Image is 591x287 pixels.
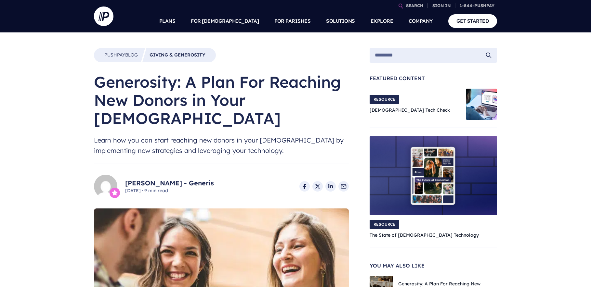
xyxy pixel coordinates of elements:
span: Featured Content [370,76,497,81]
a: PushpayBlog [104,52,138,58]
a: FOR PARISHES [274,10,310,32]
span: You May Also Like [370,263,497,268]
a: [PERSON_NAME] - Generis [125,179,214,188]
span: RESOURCE [370,220,399,229]
span: RESOURCE [370,95,399,104]
a: FOR [DEMOGRAPHIC_DATA] [191,10,259,32]
a: [DEMOGRAPHIC_DATA] Tech Check [370,107,450,113]
span: Pushpay [104,52,125,58]
a: Giving & Generosity [150,52,205,58]
span: [DATE] 9 min read [125,188,214,194]
img: Jim Sheppard - Generis [94,175,117,198]
a: COMPANY [409,10,433,32]
span: · [142,188,143,193]
a: EXPLORE [371,10,393,32]
a: PLANS [159,10,176,32]
span: Learn how you can start reaching new donors in your [DEMOGRAPHIC_DATA] by implementing new strate... [94,135,349,156]
a: SOLUTIONS [326,10,355,32]
a: GET STARTED [448,14,497,28]
h1: Generosity: A Plan For Reaching New Donors in Your [DEMOGRAPHIC_DATA] [94,73,349,127]
a: Share on Facebook [299,181,310,192]
a: Share on LinkedIn [325,181,336,192]
a: Share via Email [338,181,349,192]
a: The State of [DEMOGRAPHIC_DATA] Technology [370,232,479,238]
img: Church Tech Check Blog Hero Image [466,89,497,120]
a: Share on X [312,181,323,192]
